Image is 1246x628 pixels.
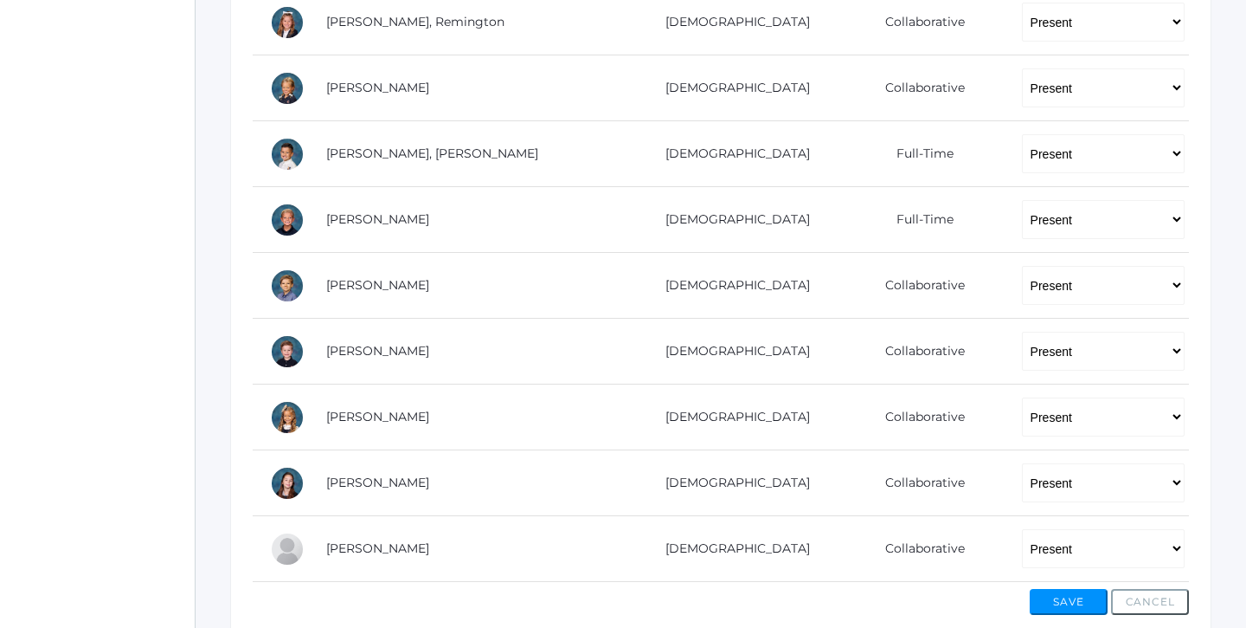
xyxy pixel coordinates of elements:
[326,409,429,424] a: [PERSON_NAME]
[326,475,429,490] a: [PERSON_NAME]
[832,253,1005,319] td: Collaborative
[326,343,429,359] a: [PERSON_NAME]
[1111,589,1189,615] button: Cancel
[270,5,305,40] div: Remington Mastro
[832,187,1005,253] td: Full-Time
[630,253,832,319] td: [DEMOGRAPHIC_DATA]
[326,80,429,95] a: [PERSON_NAME]
[270,203,305,237] div: Brooks Roberts
[630,385,832,450] td: [DEMOGRAPHIC_DATA]
[326,541,429,556] a: [PERSON_NAME]
[630,55,832,121] td: [DEMOGRAPHIC_DATA]
[630,450,832,516] td: [DEMOGRAPHIC_DATA]
[326,277,429,293] a: [PERSON_NAME]
[832,55,1005,121] td: Collaborative
[270,334,305,369] div: Theodore Smith
[630,319,832,385] td: [DEMOGRAPHIC_DATA]
[270,269,305,303] div: Noah Smith
[630,187,832,253] td: [DEMOGRAPHIC_DATA]
[326,211,429,227] a: [PERSON_NAME]
[832,319,1005,385] td: Collaborative
[270,466,305,501] div: Remmie Tourje
[1030,589,1108,615] button: Save
[326,146,538,161] a: [PERSON_NAME], [PERSON_NAME]
[832,385,1005,450] td: Collaborative
[630,516,832,582] td: [DEMOGRAPHIC_DATA]
[270,71,305,106] div: Emery Pedrick
[832,450,1005,516] td: Collaborative
[832,121,1005,187] td: Full-Time
[832,516,1005,582] td: Collaborative
[326,14,504,29] a: [PERSON_NAME], Remington
[270,400,305,435] div: Faye Thompson
[270,532,305,566] div: Mary Wallock
[630,121,832,187] td: [DEMOGRAPHIC_DATA]
[270,137,305,172] div: Cooper Reyes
